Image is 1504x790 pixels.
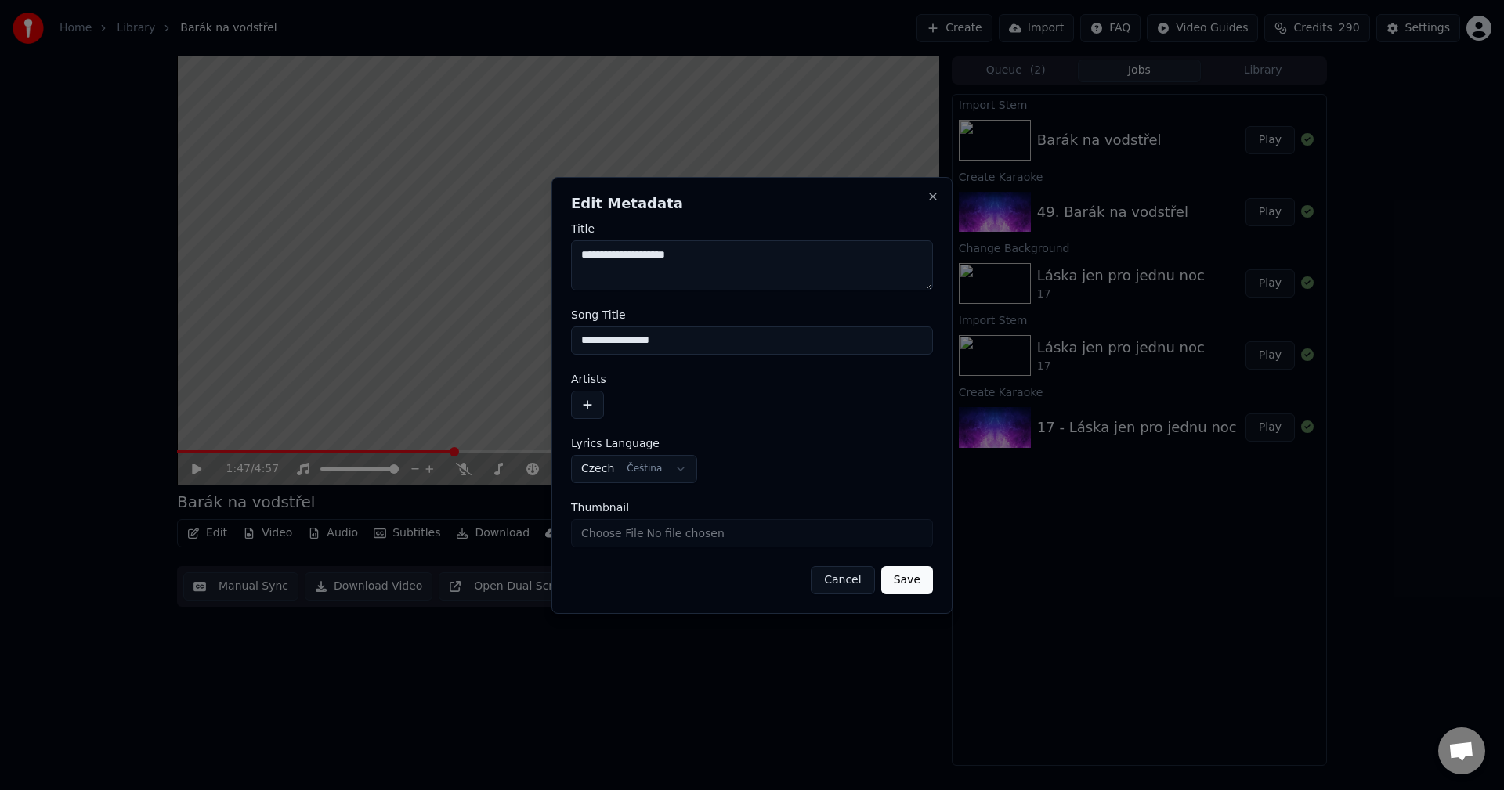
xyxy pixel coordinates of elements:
label: Title [571,223,933,234]
h2: Edit Metadata [571,197,933,211]
span: Thumbnail [571,502,629,513]
label: Artists [571,373,933,384]
span: Lyrics Language [571,438,660,449]
label: Song Title [571,309,933,320]
button: Cancel [811,566,874,594]
button: Save [881,566,933,594]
